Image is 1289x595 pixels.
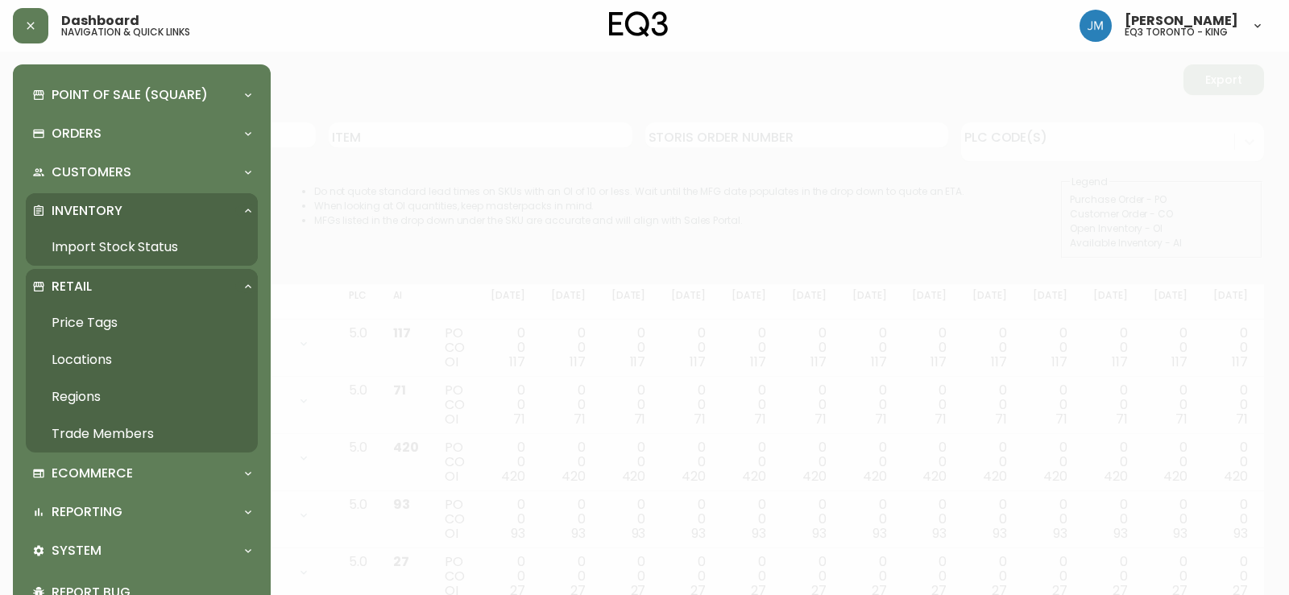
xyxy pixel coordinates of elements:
a: Locations [26,341,258,378]
p: Ecommerce [52,465,133,482]
div: Orders [26,116,258,151]
p: Point of Sale (Square) [52,86,208,104]
a: Trade Members [26,415,258,452]
img: b88646003a19a9f750de19192e969c24 [1080,10,1112,42]
p: Orders [52,125,102,143]
div: Customers [26,155,258,190]
a: Import Stock Status [26,229,258,266]
a: Price Tags [26,304,258,341]
div: Inventory [26,193,258,229]
div: Retail [26,269,258,304]
a: Regions [26,378,258,415]
span: Dashboard [61,14,139,27]
div: Reporting [26,494,258,530]
span: [PERSON_NAME] [1125,14,1238,27]
p: Customers [52,163,131,181]
p: Inventory [52,202,122,220]
img: logo [609,11,669,37]
p: Reporting [52,503,122,521]
div: System [26,533,258,568]
h5: navigation & quick links [61,27,190,37]
p: System [52,542,102,560]
p: Retail [52,278,92,295]
div: Ecommerce [26,456,258,491]
div: Point of Sale (Square) [26,77,258,113]
h5: eq3 toronto - king [1125,27,1228,37]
